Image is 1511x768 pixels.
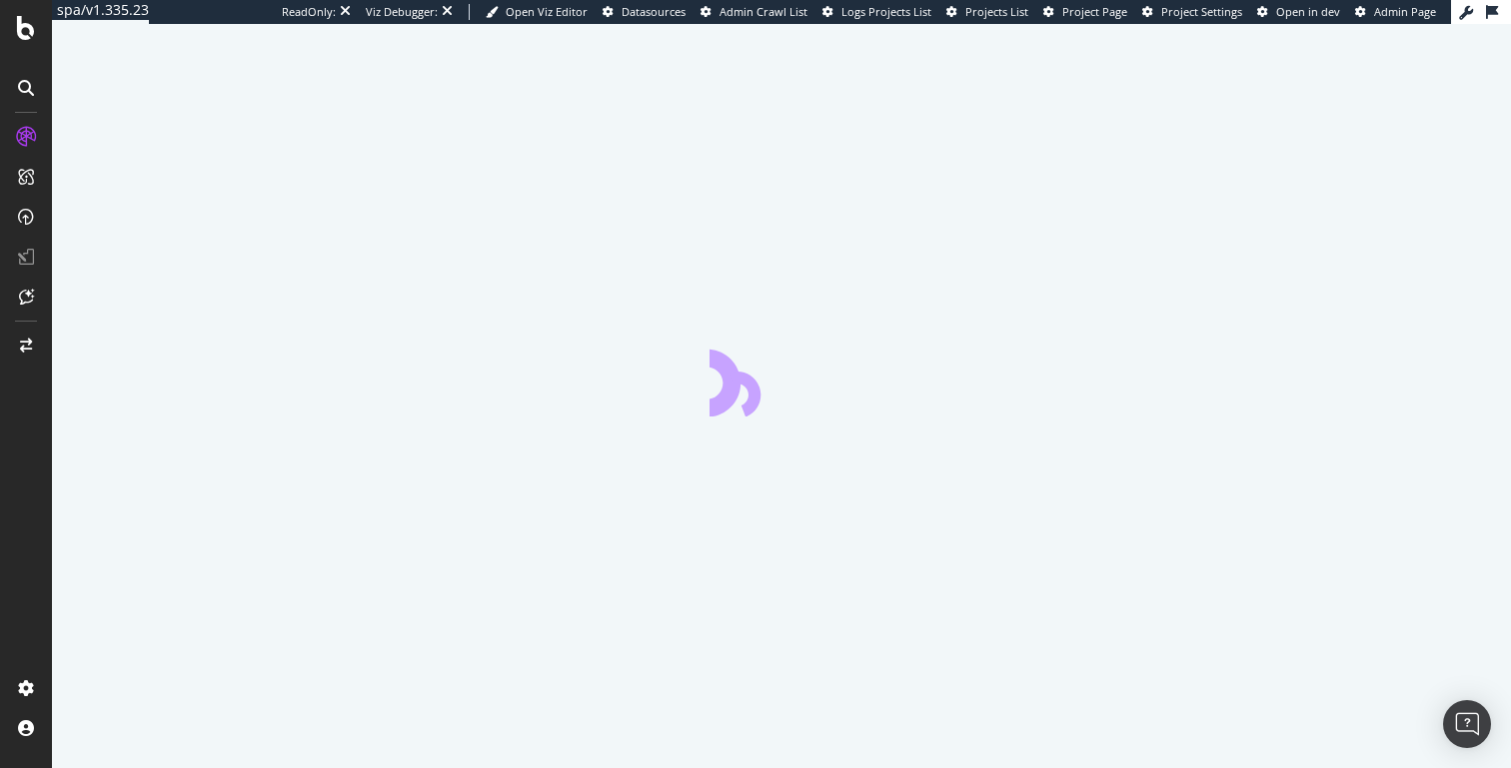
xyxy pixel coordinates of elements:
[603,4,686,20] a: Datasources
[965,4,1028,19] span: Projects List
[506,4,588,19] span: Open Viz Editor
[946,4,1028,20] a: Projects List
[1161,4,1242,19] span: Project Settings
[1043,4,1127,20] a: Project Page
[1062,4,1127,19] span: Project Page
[1257,4,1340,20] a: Open in dev
[282,4,336,20] div: ReadOnly:
[486,4,588,20] a: Open Viz Editor
[1374,4,1436,19] span: Admin Page
[366,4,438,20] div: Viz Debugger:
[1142,4,1242,20] a: Project Settings
[720,4,807,19] span: Admin Crawl List
[710,345,853,416] div: animation
[822,4,931,20] a: Logs Projects List
[622,4,686,19] span: Datasources
[841,4,931,19] span: Logs Projects List
[1276,4,1340,19] span: Open in dev
[1443,700,1491,748] div: Open Intercom Messenger
[701,4,807,20] a: Admin Crawl List
[1355,4,1436,20] a: Admin Page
